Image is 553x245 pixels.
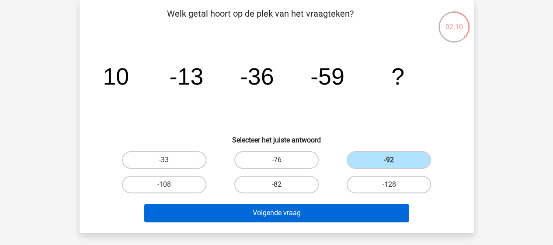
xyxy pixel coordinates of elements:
[122,151,206,169] label: -33
[94,7,427,33] p: Welk getal hoort op de plek van het vraagteken?
[94,129,460,144] h6: Selecteer het juiste antwoord
[122,176,206,193] label: -108
[240,63,274,89] tspan: -36
[310,63,344,89] tspan: -59
[234,176,319,193] label: -82
[169,63,203,89] tspan: -13
[234,151,319,169] label: -76
[347,151,431,169] label: -92
[438,11,470,32] div: 02:10
[103,63,129,89] tspan: 10
[391,63,404,89] tspan: ?
[144,204,409,222] button: Volgende vraag
[347,176,431,193] label: -128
